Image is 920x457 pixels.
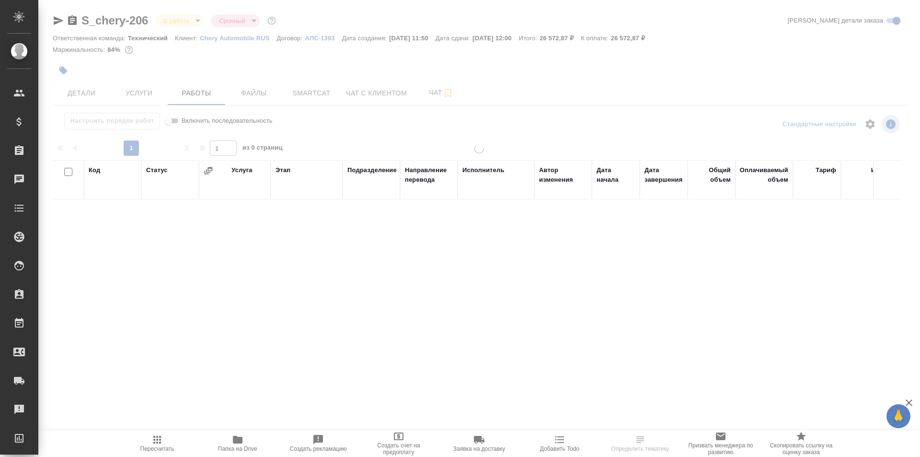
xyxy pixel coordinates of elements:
div: Оплачиваемый объем [740,165,788,185]
div: Исполнитель [462,165,505,175]
div: Подразделение [347,165,397,175]
div: Дата начала [597,165,635,185]
div: Итого [871,165,889,175]
div: Дата завершения [644,165,683,185]
div: Услуга [231,165,252,175]
span: 🙏 [890,406,907,426]
button: Сгруппировать [204,166,213,176]
div: Код [89,165,100,175]
div: Общий объем [692,165,731,185]
div: Статус [146,165,168,175]
button: 🙏 [886,404,910,428]
div: Тариф [816,165,836,175]
div: Этап [276,165,290,175]
div: Автор изменения [539,165,587,185]
div: Направление перевода [405,165,453,185]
